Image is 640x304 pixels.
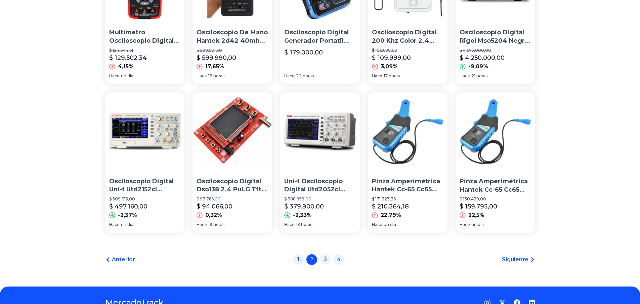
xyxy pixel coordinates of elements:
p: 17,65% [205,63,224,71]
p: Osciloscopio Digital 200 Khz Color 2.4 Portatil Automotriz [372,28,443,45]
p: $ 109.999,00 [372,53,411,63]
p: $ 93.766,00 [197,196,268,202]
p: Pinza Amperimétrica Hantek Cc-65 Cc65 Corriente Osciloscopio [460,177,531,194]
p: $ 509.991,50 [197,48,268,53]
span: 18 horas [296,222,312,227]
span: Hace [109,222,120,227]
span: Hace [460,73,470,79]
p: $ 210.364,18 [372,202,409,211]
p: $ 179.000,00 [284,48,323,57]
p: Osciloscopio Digital Dso138 2.4 PuLG Tft 1msps Itytarg [197,177,268,194]
p: Multimetro Osciloscopio Digital Brinna Hb-800 Portatil [109,28,181,45]
a: 4 [333,254,344,265]
span: 17 horas [384,73,400,79]
p: $ 94.066,00 [197,202,232,211]
p: $ 388.958,00 [284,196,356,202]
p: $ 124.344,61 [109,48,181,53]
img: Uni-t Osciloscopio Digital Utd2052cl 50mhz [280,92,360,172]
p: Osciloscopio Digital Uni-t Utd2152cl 150mhz 2ch Emakers [109,177,181,194]
span: 19 horas [208,222,224,227]
p: $ 159.793,00 [460,202,497,211]
p: -2,33% [293,211,312,219]
p: Osciloscopio De Mano Hantek 2d42 40mhz Multimetro +generador [197,28,268,45]
p: 22,79% [381,211,401,219]
p: $ 4.250.000,00 [460,53,505,63]
p: $ 106.699,03 [372,48,443,53]
p: $ 497.160,00 [109,202,147,211]
p: Osciloscopio Digital Generador Portatil Fnirsi Dso Tc3 3en1 [284,28,356,45]
a: Osciloscopio Digital Uni-t Utd2152cl 150mhz 2ch EmakersOsciloscopio Digital Uni-t Utd2152cl 150mh... [105,92,185,233]
span: Hace [372,73,382,79]
span: un día [121,222,133,227]
p: -9,09% [468,63,488,71]
span: 18 horas [208,73,224,79]
p: $ 509.215,00 [109,196,181,202]
img: Pinza Amperimétrica Hantek Cc-65 Cc65 Corriente Osciloscopio [368,92,447,172]
p: $ 599.990,00 [197,53,236,63]
a: Pinza Amperimétrica Hantek Cc-65 Cc65 Corriente OsciloscopioPinza Amperimétrica Hantek Cc-65 Cc65... [456,92,535,233]
span: Hace [284,73,295,79]
a: Siguiente [502,256,535,264]
img: Pinza Amperimétrica Hantek Cc-65 Cc65 Corriente Osciloscopio [456,92,535,172]
p: 0,32% [205,211,222,219]
a: Pinza Amperimétrica Hantek Cc-65 Cc65 Corriente OsciloscopioPinza Amperimétrica Hantek Cc-65 Cc65... [368,92,447,233]
p: $ 171.323,36 [372,196,443,202]
p: Osciloscopio Digital Rigol Mso5204 Negro - 200mhz De Ancho D [460,28,531,45]
span: Hace [460,222,470,227]
span: Siguiente [502,256,528,264]
a: Anterior [105,256,135,264]
span: Hace [372,222,382,227]
p: 22,5% [468,211,484,219]
a: 1 [293,254,304,265]
p: $ 379.900,00 [284,202,324,211]
span: Hace [109,73,120,79]
span: Hace [197,222,207,227]
img: Osciloscopio Digital Uni-t Utd2152cl 150mhz 2ch Emakers [105,92,185,172]
span: un día [384,222,396,227]
p: -2,37% [118,211,137,219]
span: un día [121,73,133,79]
p: $ 4.675.000,00 [460,48,531,53]
span: 21 horas [471,73,487,79]
p: $ 129.502,34 [109,53,147,63]
img: Osciloscopio Digital Dso138 2.4 PuLG Tft 1msps Itytarg [193,92,272,172]
span: un día [471,222,484,227]
p: Pinza Amperimétrica Hantek Cc-65 Cc65 Corriente Osciloscopio [372,177,443,194]
p: 4,15% [118,63,134,71]
a: Uni-t Osciloscopio Digital Utd2052cl 50mhzUni-t Osciloscopio Digital Utd2052cl 50mhz$ 388.958,00$... [280,92,360,233]
p: 3,09% [381,63,398,71]
span: Anterior [112,256,135,264]
p: Uni-t Osciloscopio Digital Utd2052cl 50mhz [284,177,356,194]
span: Hace [197,73,207,79]
a: 3 [320,254,331,264]
span: 20 horas [296,73,314,79]
a: Osciloscopio Digital Dso138 2.4 PuLG Tft 1msps ItytargOsciloscopio Digital Dso138 2.4 PuLG Tft 1m... [193,92,272,233]
span: Hace [284,222,295,227]
p: $ 130.439,00 [460,196,531,202]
